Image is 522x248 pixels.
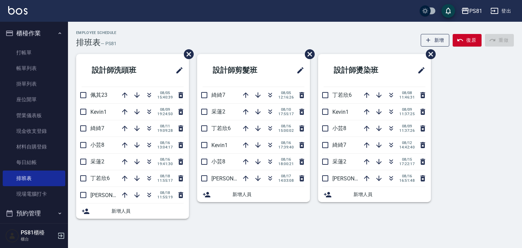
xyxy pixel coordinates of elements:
button: save [441,4,455,18]
a: 營業儀表板 [3,108,65,123]
button: 新增 [421,34,450,47]
span: 18:00:21 [278,162,294,166]
span: 新增人員 [353,191,425,198]
span: 小芸8 [211,158,225,165]
span: 佩其23 [90,92,107,98]
span: 19:09:28 [157,128,173,133]
span: 08/11 [157,124,173,128]
img: Person [5,229,19,243]
span: 小芸8 [332,125,346,131]
span: 11:55:19 [157,195,173,199]
span: 08/15 [399,157,415,162]
h5: PS81櫃檯 [21,229,55,236]
p: 櫃台 [21,236,55,242]
span: 16:51:48 [399,178,415,183]
span: 08/17 [278,174,294,178]
a: 現金收支登錄 [3,123,65,139]
button: PS81 [458,4,485,18]
span: 15:00:02 [278,128,294,133]
div: PS81 [469,7,482,15]
span: 17:55:17 [278,112,294,116]
span: 11:37:25 [399,112,415,116]
span: 08/10 [278,107,294,112]
span: 11:46:31 [399,95,415,100]
span: 08/16 [278,157,294,162]
h2: Employee Schedule [76,31,117,35]
h2: 設計師燙染班 [324,58,401,83]
span: 修改班表的標題 [292,62,304,78]
span: 刪除班表 [421,44,437,64]
a: 每日結帳 [3,155,65,170]
button: 報表及分析 [3,222,65,240]
span: 08/16 [278,141,294,145]
button: 復原 [453,34,482,47]
button: 登出 [488,5,514,17]
span: 08/16 [157,157,173,162]
h2: 設計師洗頭班 [82,58,159,83]
span: 17:39:40 [278,145,294,149]
span: 08/16 [157,141,173,145]
h6: — PS81 [101,40,117,47]
span: 08/08 [399,91,415,95]
span: 綺綺7 [211,92,225,98]
span: 08/05 [157,91,173,95]
span: 刪除班表 [179,44,195,64]
span: 08/09 [157,107,173,112]
span: 12:16:26 [278,95,294,100]
span: Kevin1 [90,109,107,115]
h2: 設計師剪髮班 [203,58,280,83]
span: 17:22:17 [399,162,415,166]
div: 新增人員 [318,187,431,202]
span: 15:40:39 [157,95,173,100]
span: 綺綺7 [90,125,104,131]
div: 新增人員 [76,203,189,219]
span: 11:55:17 [157,178,173,183]
span: 08/18 [157,191,173,195]
h3: 排班表 [76,38,101,47]
span: 08/16 [278,124,294,128]
span: 08/16 [399,174,415,178]
span: 丁若欣6 [332,92,352,98]
span: 08/12 [399,141,415,145]
a: 排班表 [3,171,65,186]
span: 采蓮2 [90,158,104,165]
img: Logo [8,6,28,15]
a: 座位開單 [3,92,65,107]
a: 帳單列表 [3,60,65,76]
span: 08/09 [399,124,415,128]
span: 19:24:50 [157,112,173,116]
span: 11:37:26 [399,128,415,133]
span: 08/09 [399,107,415,112]
span: 采蓮2 [332,158,346,165]
span: 新增人員 [232,191,304,198]
span: [PERSON_NAME]3 [90,192,134,198]
span: 刪除班表 [300,44,316,64]
span: 采蓮2 [211,108,225,115]
a: 掛單列表 [3,76,65,92]
span: 修改班表的標題 [413,62,425,78]
a: 材料自購登錄 [3,139,65,155]
span: 08/05 [278,91,294,95]
span: Kevin1 [211,142,228,148]
span: [PERSON_NAME]3 [211,175,255,182]
span: 14:03:08 [278,178,294,183]
button: 預約管理 [3,205,65,222]
a: 打帳單 [3,45,65,60]
span: 13:04:17 [157,145,173,149]
span: 08/18 [157,174,173,178]
span: 新增人員 [111,208,184,215]
span: 19:41:30 [157,162,173,166]
div: 新增人員 [197,187,310,202]
span: 14:42:40 [399,145,415,149]
span: [PERSON_NAME]3 [332,175,376,182]
span: 丁若欣6 [90,175,110,181]
span: 丁若欣6 [211,125,231,131]
span: 綺綺7 [332,142,346,148]
span: 小芸8 [90,142,104,148]
span: Kevin1 [332,109,349,115]
span: 修改班表的標題 [171,62,184,78]
a: 現場電腦打卡 [3,186,65,202]
button: 櫃檯作業 [3,24,65,42]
